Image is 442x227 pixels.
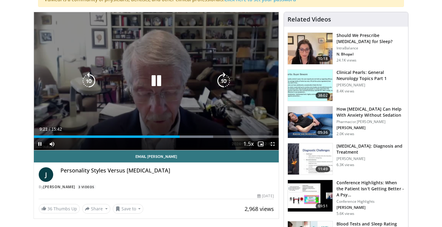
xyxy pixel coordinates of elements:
h3: [MEDICAL_DATA]: Diagnosis and Treatment [336,143,405,155]
h3: How [MEDICAL_DATA] Can Help With Anxiety Without Sedation [336,106,405,118]
span: 10:18 [316,56,330,62]
button: Enable picture-in-picture mode [255,138,267,150]
h3: Should We Prescribe [MEDICAL_DATA] for Sleep? [336,32,405,45]
h4: Related Videos [288,16,331,23]
a: 38:02 Clinical Pearls: General Neurology Topics Part 1 [PERSON_NAME] 8.4K views [288,69,405,102]
a: 11:49 [MEDICAL_DATA]: Diagnosis and Treatment [PERSON_NAME] 6.3K views [288,143,405,175]
p: [PERSON_NAME] [336,156,405,161]
p: 5.6K views [336,211,354,216]
a: J [39,167,53,182]
a: 36 Thumbs Up [39,204,80,213]
button: Share [82,204,110,214]
span: 15:42 [51,127,62,132]
p: [PERSON_NAME] [336,125,405,130]
a: 05:36 How [MEDICAL_DATA] Can Help With Anxiety Without Sedation Pharmacist [PERSON_NAME] [PERSON_... [288,106,405,138]
div: By [39,184,274,190]
img: 91ec4e47-6cc3-4d45-a77d-be3eb23d61cb.150x105_q85_crop-smart_upscale.jpg [288,70,333,101]
button: Pause [34,138,46,150]
video-js: Video Player [34,12,279,150]
a: Email [PERSON_NAME] [34,150,279,162]
img: f7087805-6d6d-4f4e-b7c8-917543aa9d8d.150x105_q85_crop-smart_upscale.jpg [288,33,333,64]
p: 8.4K views [336,89,354,94]
p: 24.1K views [336,58,356,63]
button: Playback Rate [242,138,255,150]
a: 10:18 Should We Prescribe [MEDICAL_DATA] for Sleep? IntraBalance N. Bhopal 24.1K views [288,32,405,65]
div: Progress Bar [34,135,279,138]
span: 36 [47,206,52,212]
button: Mute [46,138,58,150]
a: 69:51 Conference Highlights: When the Patient Isn't Getting Better - A Psy… Conference Highlights... [288,180,405,216]
p: IntraBalance [336,46,405,51]
span: 05:36 [316,129,330,135]
span: 69:51 [316,203,330,209]
a: [PERSON_NAME] [43,184,75,189]
p: [PERSON_NAME] [336,205,405,210]
h3: Conference Highlights: When the Patient Isn't Getting Better - A Psy… [336,180,405,198]
span: / [49,127,50,132]
h4: Personality Styles Versus [MEDICAL_DATA] [60,167,274,174]
a: 3 Videos [76,184,96,189]
span: 38:02 [316,92,330,98]
span: 2,968 views [245,205,274,212]
img: 6e0bc43b-d42b-409a-85fd-0f454729f2ca.150x105_q85_crop-smart_upscale.jpg [288,143,333,175]
p: Conference Highlights [336,199,405,204]
p: [PERSON_NAME] [336,83,405,88]
span: 11:49 [316,166,330,172]
span: 9:21 [39,127,47,132]
p: 2.0K views [336,132,354,136]
p: 6.3K views [336,162,354,167]
button: Fullscreen [267,138,279,150]
img: 7bfe4765-2bdb-4a7e-8d24-83e30517bd33.150x105_q85_crop-smart_upscale.jpg [288,106,333,138]
img: 4362ec9e-0993-4580-bfd4-8e18d57e1d49.150x105_q85_crop-smart_upscale.jpg [288,180,333,212]
p: Pharmacist [PERSON_NAME] [336,119,405,124]
div: [DATE] [257,193,274,199]
p: N. Bhopal [336,52,405,57]
button: Save to [113,204,144,214]
h3: Clinical Pearls: General Neurology Topics Part 1 [336,69,405,82]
